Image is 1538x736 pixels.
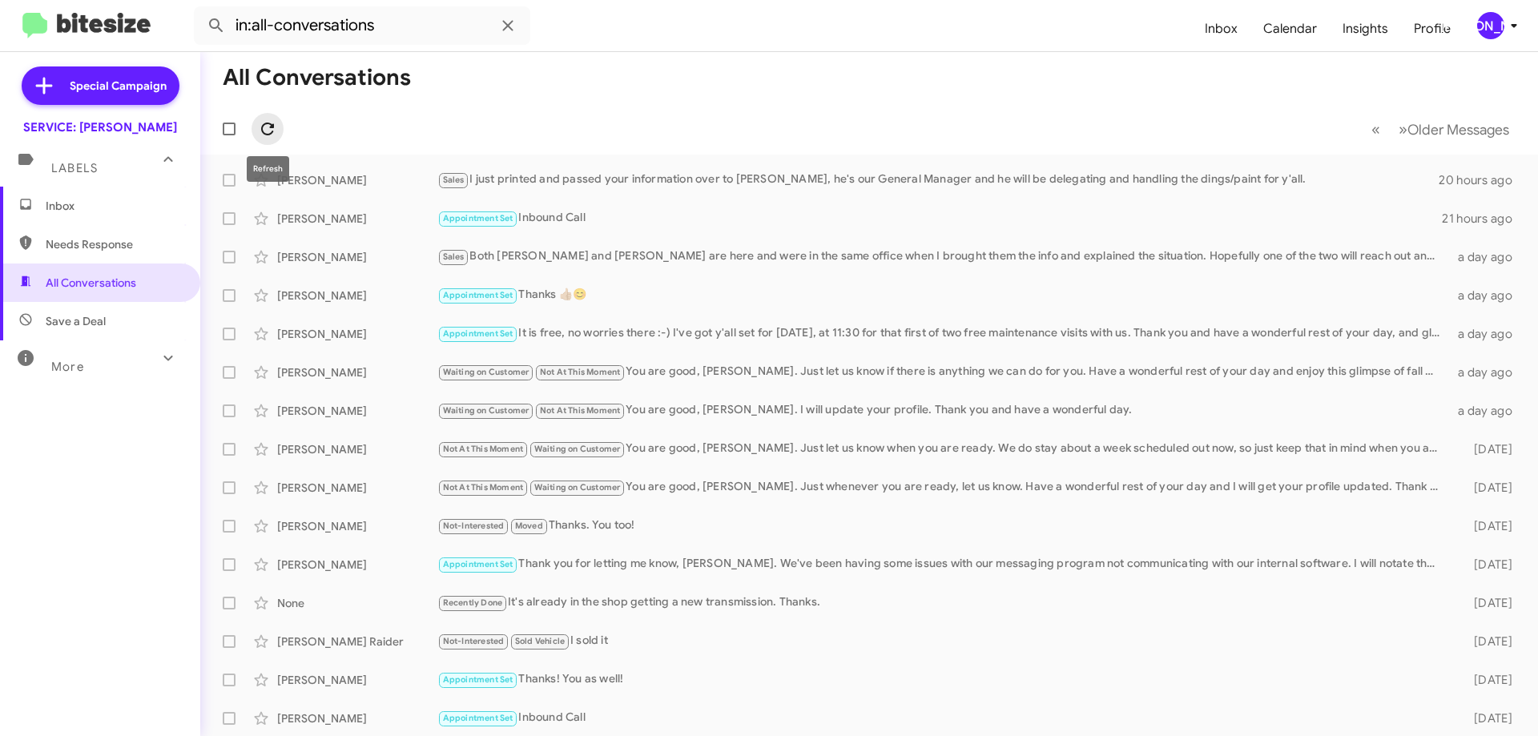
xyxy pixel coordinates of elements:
div: [PERSON_NAME] [277,326,437,342]
button: [PERSON_NAME] [1464,12,1520,39]
div: [PERSON_NAME] [277,403,437,419]
div: SERVICE: [PERSON_NAME] [23,119,177,135]
span: More [51,360,84,374]
div: [PERSON_NAME] [277,672,437,688]
nav: Page navigation example [1363,113,1519,146]
div: It is free, no worries there :-) I've got y'all set for [DATE], at 11:30 for that first of two fr... [437,324,1448,343]
div: [DATE] [1448,595,1525,611]
span: All Conversations [46,275,136,291]
button: Next [1389,113,1519,146]
span: Waiting on Customer [443,367,529,377]
a: Inbox [1192,6,1250,52]
span: Waiting on Customer [443,405,529,416]
span: Waiting on Customer [534,444,621,454]
span: Recently Done [443,597,503,608]
div: a day ago [1448,249,1525,265]
div: I just printed and passed your information over to [PERSON_NAME], he's our General Manager and he... [437,171,1439,189]
div: Inbound Call [437,709,1448,727]
a: Insights [1330,6,1401,52]
span: Sales [443,175,465,185]
span: Appointment Set [443,213,513,223]
span: Not At This Moment [540,367,621,377]
span: Appointment Set [443,559,513,569]
div: [PERSON_NAME] [277,557,437,573]
span: Save a Deal [46,313,106,329]
input: Search [194,6,530,45]
div: [DATE] [1448,633,1525,650]
div: [PERSON_NAME] [277,441,437,457]
div: 21 hours ago [1442,211,1525,227]
span: Older Messages [1407,121,1509,139]
span: Sold Vehicle [515,636,565,646]
span: Needs Response [46,236,182,252]
div: [PERSON_NAME] [277,211,437,227]
div: You are good, [PERSON_NAME]. Just let us know when you are ready. We do stay about a week schedul... [437,440,1448,458]
span: « [1371,119,1380,139]
div: You are good, [PERSON_NAME]. I will update your profile. Thank you and have a wonderful day. [437,401,1448,420]
span: Not-Interested [443,636,505,646]
div: Thank you for letting me know, [PERSON_NAME]. We've been having some issues with our messaging pr... [437,555,1448,573]
div: a day ago [1448,364,1525,380]
div: I sold it [437,632,1448,650]
div: Thanks! You as well! [437,670,1448,689]
div: You are good, [PERSON_NAME]. Just whenever you are ready, let us know. Have a wonderful rest of y... [437,478,1448,497]
span: Not At This Moment [540,405,621,416]
span: Not At This Moment [443,482,524,493]
div: It's already in the shop getting a new transmission. Thanks. [437,593,1448,612]
div: [PERSON_NAME] [277,518,437,534]
div: None [277,595,437,611]
div: [PERSON_NAME] [277,172,437,188]
div: [PERSON_NAME] [277,710,437,726]
span: » [1399,119,1407,139]
h1: All Conversations [223,65,411,90]
div: 20 hours ago [1439,172,1525,188]
div: [DATE] [1448,557,1525,573]
div: Thanks 👍🏼😊 [437,286,1448,304]
div: a day ago [1448,326,1525,342]
div: [PERSON_NAME] [1477,12,1504,39]
a: Profile [1401,6,1464,52]
span: Appointment Set [443,328,513,339]
div: [PERSON_NAME] [277,480,437,496]
span: Appointment Set [443,674,513,685]
div: [PERSON_NAME] Raider [277,633,437,650]
div: Thanks. You too! [437,517,1448,535]
div: [DATE] [1448,441,1525,457]
span: Moved [515,521,543,531]
div: Inbound Call [437,209,1442,227]
button: Previous [1362,113,1390,146]
span: Special Campaign [70,78,167,94]
div: [PERSON_NAME] [277,288,437,304]
div: Refresh [247,156,289,182]
div: You are good, [PERSON_NAME]. Just let us know if there is anything we can do for you. Have a wond... [437,363,1448,381]
span: Labels [51,161,98,175]
span: Appointment Set [443,290,513,300]
a: Calendar [1250,6,1330,52]
span: Waiting on Customer [534,482,621,493]
span: Not-Interested [443,521,505,531]
span: Appointment Set [443,713,513,723]
div: Both [PERSON_NAME] and [PERSON_NAME] are here and were in the same office when I brought them the... [437,247,1448,266]
div: a day ago [1448,403,1525,419]
span: Not At This Moment [443,444,524,454]
div: a day ago [1448,288,1525,304]
div: [DATE] [1448,480,1525,496]
div: [PERSON_NAME] [277,249,437,265]
div: [DATE] [1448,710,1525,726]
div: [PERSON_NAME] [277,364,437,380]
div: [DATE] [1448,518,1525,534]
span: Inbox [46,198,182,214]
div: [DATE] [1448,672,1525,688]
span: Sales [443,251,465,262]
a: Special Campaign [22,66,179,105]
